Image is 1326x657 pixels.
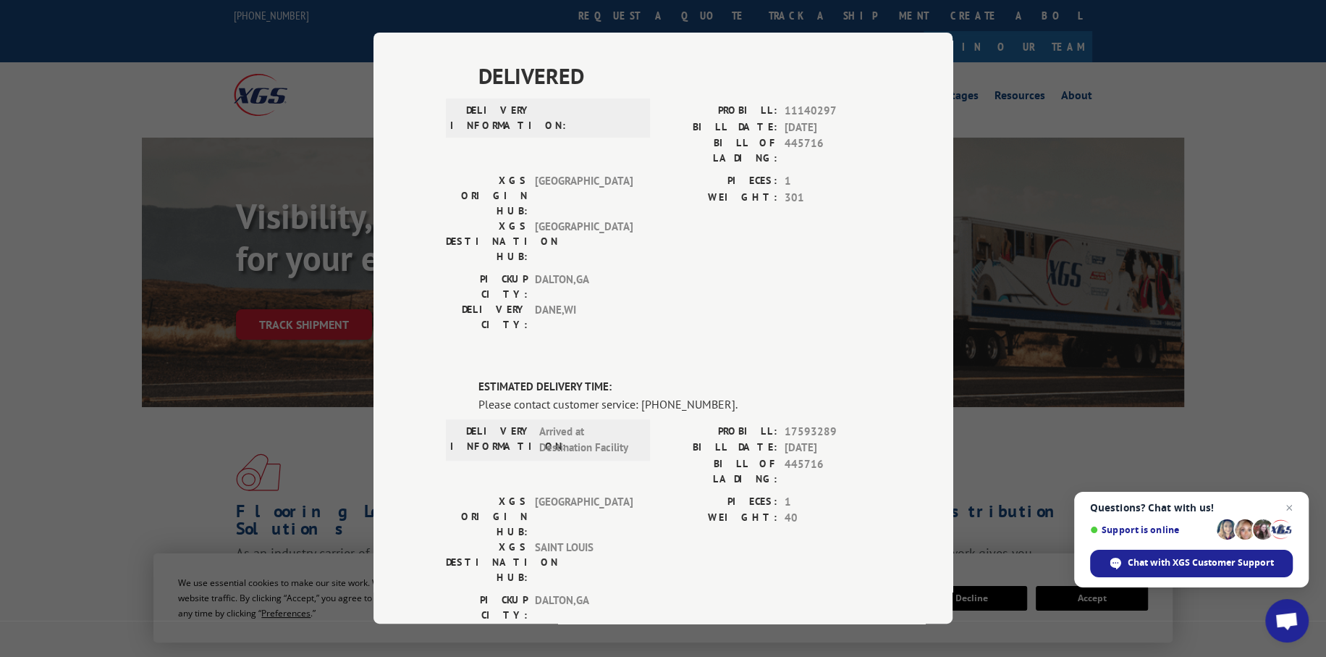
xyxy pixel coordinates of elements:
[785,456,880,487] span: 445716
[663,190,777,206] label: WEIGHT:
[446,540,528,585] label: XGS DESTINATION HUB:
[446,272,528,302] label: PICKUP CITY:
[446,623,528,653] label: DELIVERY CITY:
[663,494,777,511] label: PIECES:
[785,494,880,511] span: 1
[1090,550,1293,577] div: Chat with XGS Customer Support
[1090,524,1212,535] span: Support is online
[663,440,777,456] label: BILL DATE:
[478,59,880,92] span: DELIVERED
[539,424,637,456] span: Arrived at Destination Facility
[446,494,528,540] label: XGS ORIGIN HUB:
[663,120,777,136] label: BILL DATE:
[663,103,777,120] label: PROBILL:
[535,540,633,585] span: SAINT LOUIS
[785,120,880,136] span: [DATE]
[663,424,777,440] label: PROBILL:
[663,510,777,527] label: WEIGHT:
[1280,499,1298,516] span: Close chat
[478,396,880,413] div: Please contact customer service: [PHONE_NUMBER].
[663,173,777,190] label: PIECES:
[785,190,880,206] span: 301
[785,103,880,120] span: 11140297
[785,135,880,166] span: 445716
[535,494,633,540] span: [GEOGRAPHIC_DATA]
[450,103,532,133] label: DELIVERY INFORMATION:
[478,379,880,396] label: ESTIMATED DELIVERY TIME:
[1265,599,1309,643] div: Open chat
[446,173,528,219] label: XGS ORIGIN HUB:
[535,173,633,219] span: [GEOGRAPHIC_DATA]
[450,424,532,456] label: DELIVERY INFORMATION:
[1128,556,1274,569] span: Chat with XGS Customer Support
[535,219,633,264] span: [GEOGRAPHIC_DATA]
[535,272,633,302] span: DALTON , GA
[1090,502,1293,514] span: Questions? Chat with us!
[535,623,633,653] span: [GEOGRAPHIC_DATA] , MO
[785,510,880,527] span: 40
[785,440,880,456] span: [DATE]
[785,424,880,440] span: 17593289
[663,135,777,166] label: BILL OF LADING:
[535,302,633,332] span: DANE , WI
[535,593,633,623] span: DALTON , GA
[785,173,880,190] span: 1
[446,219,528,264] label: XGS DESTINATION HUB:
[446,302,528,332] label: DELIVERY CITY:
[663,456,777,487] label: BILL OF LADING:
[446,593,528,623] label: PICKUP CITY:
